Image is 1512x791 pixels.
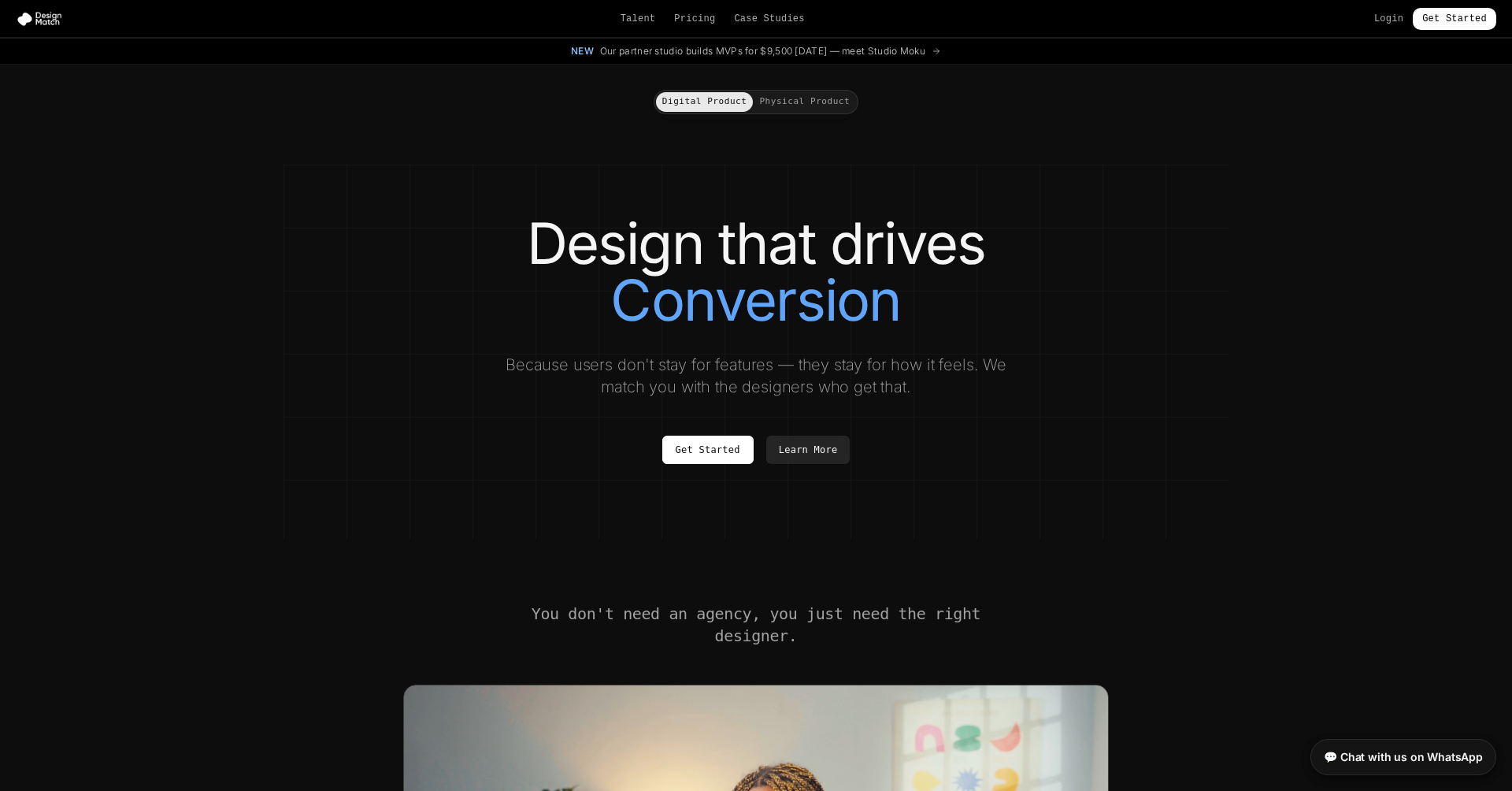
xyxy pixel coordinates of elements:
a: 💬 Chat with us on WhatsApp [1310,739,1496,775]
img: Design Match [16,11,69,27]
p: Because users don't stay for features — they stay for how it feels. We match you with the designe... [491,354,1021,398]
h2: You don't need an agency, you just need the right designer. [529,603,983,647]
a: Get Started [1413,8,1496,30]
button: Physical Product [753,92,856,112]
h1: Design that drives [315,215,1197,329]
span: New [571,45,594,58]
span: Our partner studio builds MVPs for $9,500 [DATE] — meet Studio Moku [600,45,925,58]
span: Conversion [610,272,901,329]
a: Pricing [674,13,715,25]
a: Get Started [662,436,754,464]
button: Digital Product [656,92,754,112]
a: Learn More [766,436,850,464]
a: Talent [621,13,656,25]
a: Login [1374,13,1403,25]
a: Case Studies [734,13,804,25]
